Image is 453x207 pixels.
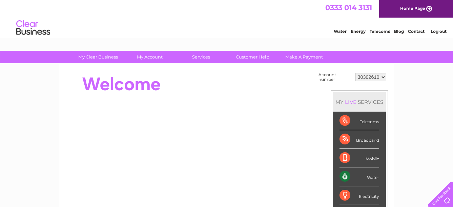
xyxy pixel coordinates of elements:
a: Services [173,51,229,63]
div: Telecoms [339,112,379,130]
a: 0333 014 3131 [325,3,372,12]
a: Blog [394,29,404,34]
div: Broadband [339,130,379,149]
a: My Clear Business [70,51,126,63]
img: logo.png [16,18,50,38]
div: Electricity [339,186,379,205]
a: Contact [408,29,425,34]
div: LIVE [344,99,358,105]
td: Account number [317,71,354,84]
a: Make A Payment [276,51,332,63]
a: Telecoms [370,29,390,34]
div: MY SERVICES [333,92,386,112]
div: Water [339,167,379,186]
a: Energy [351,29,366,34]
div: Mobile [339,149,379,167]
a: Log out [431,29,447,34]
a: My Account [122,51,178,63]
a: Water [334,29,347,34]
a: Customer Help [225,51,281,63]
div: Clear Business is a trading name of Verastar Limited (registered in [GEOGRAPHIC_DATA] No. 3667643... [67,4,387,33]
